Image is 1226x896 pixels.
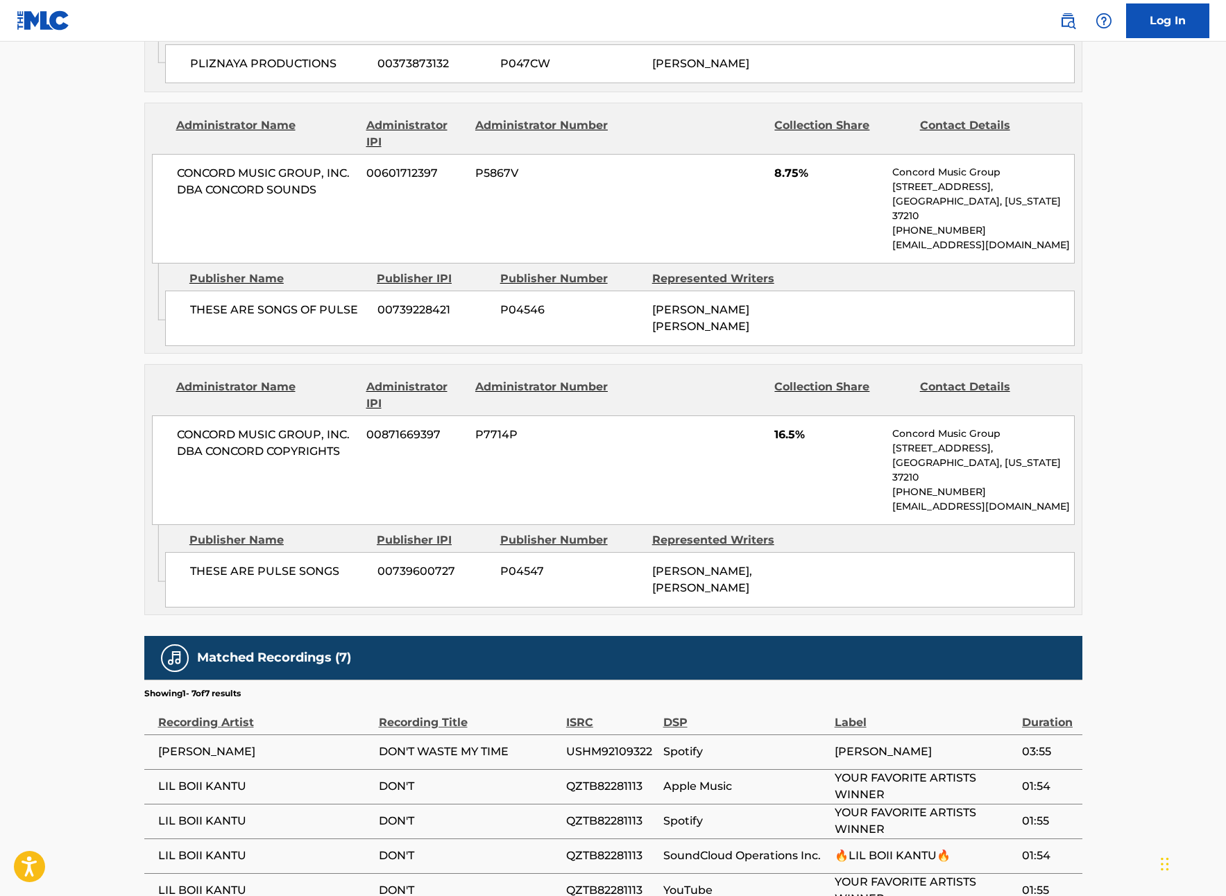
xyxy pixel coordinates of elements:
[366,379,465,412] div: Administrator IPI
[158,700,372,731] div: Recording Artist
[197,650,351,666] h5: Matched Recordings (7)
[835,847,1015,864] span: 🔥LIL BOII KANTU🔥
[566,743,656,760] span: USHM92109322
[663,778,828,795] span: Apple Music
[892,194,1073,223] p: [GEOGRAPHIC_DATA], [US_STATE] 37210
[17,10,70,31] img: MLC Logo
[920,117,1055,150] div: Contact Details
[663,743,828,760] span: Spotify
[500,563,642,580] span: P04547
[566,847,656,864] span: QZTB82281113
[835,700,1015,731] div: Label
[379,847,559,864] span: DON'T
[377,563,490,580] span: 00739600727
[920,379,1055,412] div: Contact Details
[500,270,642,287] div: Publisher Number
[167,650,183,666] img: Matched Recordings
[379,743,559,760] span: DON'T WASTE MY TIME
[500,55,642,72] span: P047CW
[176,379,356,412] div: Administrator Name
[1022,813,1075,829] span: 01:55
[377,270,490,287] div: Publisher IPI
[1059,12,1076,29] img: search
[177,427,357,460] span: CONCORD MUSIC GROUP, INC. DBA CONCORD COPYRIGHTS
[892,456,1073,485] p: [GEOGRAPHIC_DATA], [US_STATE] 37210
[774,165,882,182] span: 8.75%
[774,379,909,412] div: Collection Share
[176,117,356,150] div: Administrator Name
[377,532,490,549] div: Publisher IPI
[500,532,642,549] div: Publisher Number
[379,700,559,731] div: Recording Title
[1157,829,1226,896] iframe: Chat Widget
[566,700,656,731] div: ISRC
[377,302,490,318] span: 00739228421
[475,379,610,412] div: Administrator Number
[1126,3,1209,38] a: Log In
[566,813,656,829] span: QZTB82281113
[366,117,465,150] div: Administrator IPI
[835,770,1015,803] span: YOUR FAVORITE ARTISTS WINNER
[892,165,1073,180] p: Concord Music Group
[663,847,828,864] span: SoundCloud Operations Inc.
[652,303,749,333] span: [PERSON_NAME] [PERSON_NAME]
[379,813,559,829] span: DON'T
[892,427,1073,441] p: Concord Music Group
[892,485,1073,499] p: [PHONE_NUMBER]
[189,532,366,549] div: Publisher Name
[835,743,1015,760] span: [PERSON_NAME]
[377,55,490,72] span: 00373873132
[652,57,749,70] span: [PERSON_NAME]
[475,427,610,443] span: P7714P
[190,55,367,72] span: PLIZNAYA PRODUCTIONS
[1022,778,1075,795] span: 01:54
[774,427,882,443] span: 16.5%
[663,813,828,829] span: Spotify
[158,778,372,795] span: LIL BOII KANTU
[366,165,465,182] span: 00601712397
[190,302,367,318] span: THESE ARE SONGS OF PULSE
[144,687,241,700] p: Showing 1 - 7 of 7 results
[158,813,372,829] span: LIL BOII KANTU
[1022,743,1075,760] span: 03:55
[1054,7,1082,35] a: Public Search
[892,238,1073,252] p: [EMAIL_ADDRESS][DOMAIN_NAME]
[652,270,794,287] div: Represented Writers
[379,778,559,795] span: DON'T
[566,778,656,795] span: QZTB82281113
[1096,12,1112,29] img: help
[892,499,1073,514] p: [EMAIL_ADDRESS][DOMAIN_NAME]
[475,117,610,150] div: Administrator Number
[366,427,465,443] span: 00871669397
[1090,7,1118,35] div: Help
[1022,847,1075,864] span: 01:54
[652,532,794,549] div: Represented Writers
[177,165,357,198] span: CONCORD MUSIC GROUP, INC. DBA CONCORD SOUNDS
[892,180,1073,194] p: [STREET_ADDRESS],
[835,804,1015,838] span: YOUR FAVORITE ARTISTS WINNER
[892,441,1073,456] p: [STREET_ADDRESS],
[475,165,610,182] span: P5867V
[1161,843,1169,885] div: Dra
[158,743,372,760] span: [PERSON_NAME]
[500,302,642,318] span: P04546
[190,563,367,580] span: THESE ARE PULSE SONGS
[1157,829,1226,896] div: Chatt-widget
[774,117,909,150] div: Collection Share
[652,565,752,594] span: [PERSON_NAME], [PERSON_NAME]
[663,700,828,731] div: DSP
[158,847,372,864] span: LIL BOII KANTU
[1022,700,1075,731] div: Duration
[189,270,366,287] div: Publisher Name
[892,223,1073,238] p: [PHONE_NUMBER]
